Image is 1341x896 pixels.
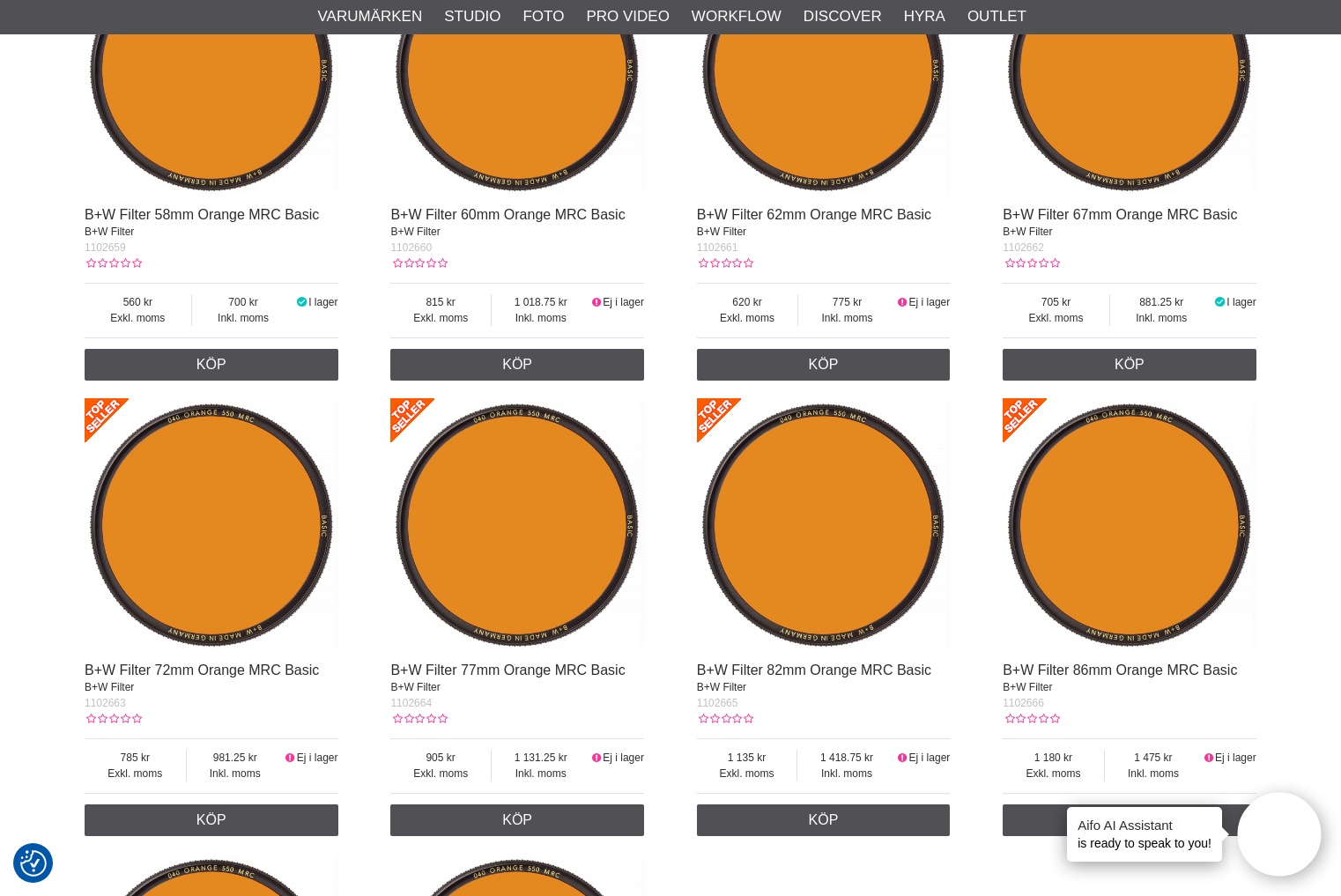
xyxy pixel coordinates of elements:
[284,752,297,764] i: Ej i lager
[1003,663,1237,678] a: B+W Filter 86mm Orange MRC Basic
[1003,255,1059,271] div: Kundbetyg: 0
[1003,294,1109,310] span: 705
[390,207,625,222] a: B+W Filter 60mm Orange MRC Basic
[697,663,931,678] a: B+W Filter 82mm Orange MRC Basic
[318,5,423,28] a: Varumärken
[85,294,191,310] span: 560
[586,5,669,28] a: Pro Video
[187,766,285,781] span: Inkl. moms
[192,310,295,326] span: Inkl. moms
[909,296,951,308] span: Ej i lager
[492,750,590,766] span: 1 131.25
[522,5,564,28] a: Foto
[85,241,126,254] span: 1102659
[697,750,797,766] span: 1 135
[697,804,951,836] a: Köp
[20,848,47,879] button: Samtyckesinställningar
[390,349,644,381] a: Köp
[589,296,603,308] i: Ej i lager
[85,398,338,652] img: B+W Filter 72mm Orange MRC Basic
[1226,296,1256,308] span: I lager
[697,226,746,238] span: B+W Filter
[804,5,882,28] a: Discover
[187,750,285,766] span: 981.25
[390,294,491,310] span: 815
[1003,750,1104,766] span: 1 180
[390,750,491,766] span: 905
[797,766,896,781] span: Inkl. moms
[297,752,338,764] span: Ej i lager
[1067,807,1222,862] div: is ready to speak to you!
[1215,752,1256,764] span: Ej i lager
[85,663,319,678] a: B+W Filter 72mm Orange MRC Basic
[390,766,491,781] span: Exkl. moms
[589,752,603,764] i: Ej i lager
[192,294,295,310] span: 700
[1003,804,1256,836] a: Köp
[492,294,590,310] span: 1 018.75
[390,226,440,238] span: B+W Filter
[697,398,951,652] img: B+W Filter 82mm Orange MRC Basic
[798,294,896,310] span: 775
[390,241,432,254] span: 1102660
[85,310,191,326] span: Exkl. moms
[1110,310,1213,326] span: Inkl. moms
[444,5,500,28] a: Studio
[85,349,338,381] a: Köp
[909,752,951,764] span: Ej i lager
[390,711,447,727] div: Kundbetyg: 0
[1003,241,1044,254] span: 1102662
[85,711,141,727] div: Kundbetyg: 0
[603,752,644,764] span: Ej i lager
[1003,398,1256,652] img: B+W Filter 86mm Orange MRC Basic
[390,681,440,693] span: B+W Filter
[1003,349,1256,381] a: Köp
[697,255,753,271] div: Kundbetyg: 0
[1003,766,1104,781] span: Exkl. moms
[896,752,909,764] i: Ej i lager
[492,766,590,781] span: Inkl. moms
[390,697,432,709] span: 1102664
[85,226,134,238] span: B+W Filter
[390,663,625,678] a: B+W Filter 77mm Orange MRC Basic
[1003,697,1044,709] span: 1102666
[20,850,47,877] img: Revisit consent button
[1202,752,1215,764] i: Ej i lager
[390,255,447,271] div: Kundbetyg: 0
[1213,296,1227,308] i: I lager
[85,804,338,836] a: Köp
[390,398,644,652] img: B+W Filter 77mm Orange MRC Basic
[1003,310,1109,326] span: Exkl. moms
[85,255,141,271] div: Kundbetyg: 0
[1003,681,1052,693] span: B+W Filter
[904,5,945,28] a: Hyra
[85,681,134,693] span: B+W Filter
[697,697,738,709] span: 1102665
[1105,750,1203,766] span: 1 475
[390,804,644,836] a: Köp
[798,310,896,326] span: Inkl. moms
[697,294,798,310] span: 620
[85,207,319,222] a: B+W Filter 58mm Orange MRC Basic
[1110,294,1213,310] span: 881.25
[294,296,308,308] i: I lager
[697,207,931,222] a: B+W Filter 62mm Orange MRC Basic
[390,310,491,326] span: Exkl. moms
[797,750,896,766] span: 1 418.75
[1003,711,1059,727] div: Kundbetyg: 0
[697,681,746,693] span: B+W Filter
[1003,207,1237,222] a: B+W Filter 67mm Orange MRC Basic
[896,296,909,308] i: Ej i lager
[85,750,186,766] span: 785
[967,5,1026,28] a: Outlet
[308,296,337,308] span: I lager
[85,697,126,709] span: 1102663
[1105,766,1203,781] span: Inkl. moms
[697,766,797,781] span: Exkl. moms
[697,241,738,254] span: 1102661
[697,711,753,727] div: Kundbetyg: 0
[697,349,951,381] a: Köp
[85,766,186,781] span: Exkl. moms
[692,5,782,28] a: Workflow
[492,310,590,326] span: Inkl. moms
